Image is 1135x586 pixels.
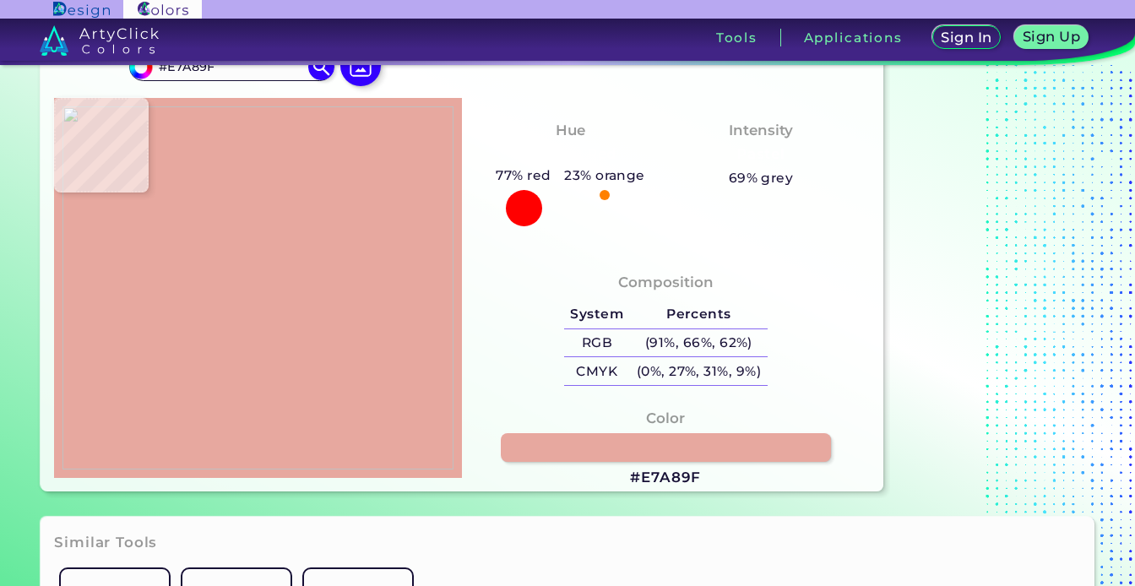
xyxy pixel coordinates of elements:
[564,301,630,328] h5: System
[729,118,793,143] h4: Intensity
[62,106,453,470] img: 11a68352-8e82-446b-8cde-5fd4fb9812b4
[1025,30,1078,43] h5: Sign Up
[53,2,110,18] img: ArtyClick Design logo
[646,406,685,431] h4: Color
[557,165,651,187] h5: 23% orange
[936,27,998,48] a: Sign In
[308,54,334,79] img: icon search
[630,301,768,328] h5: Percents
[153,56,310,79] input: type color..
[490,165,558,187] h5: 77% red
[630,329,768,357] h5: (91%, 66%, 62%)
[630,468,701,488] h3: #E7A89F
[564,329,630,357] h5: RGB
[943,31,990,44] h5: Sign In
[40,25,159,56] img: logo_artyclick_colors_white.svg
[618,270,714,295] h4: Composition
[630,357,768,385] h5: (0%, 27%, 31%, 9%)
[517,144,625,165] h3: Orangy Red
[556,118,585,143] h4: Hue
[729,167,794,189] h5: 69% grey
[716,31,758,44] h3: Tools
[1018,27,1085,48] a: Sign Up
[730,144,793,165] h3: Pastel
[564,357,630,385] h5: CMYK
[804,31,903,44] h3: Applications
[340,46,381,86] img: icon picture
[54,533,157,553] h3: Similar Tools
